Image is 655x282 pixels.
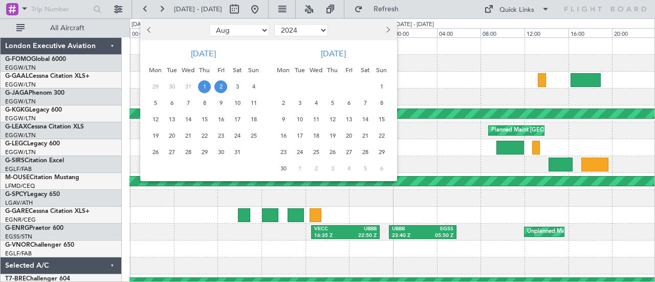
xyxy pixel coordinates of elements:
span: 15 [375,113,388,126]
span: 14 [182,113,194,126]
span: 5 [149,97,162,110]
div: 7-8-2024 [180,95,196,111]
div: 5-10-2024 [357,160,374,177]
div: Wed [180,62,196,78]
span: 6 [165,97,178,110]
div: Tue [164,62,180,78]
div: 12-9-2024 [324,111,341,127]
div: 4-9-2024 [308,95,324,111]
span: 14 [359,113,372,126]
span: 13 [342,113,355,126]
div: 18-9-2024 [308,127,324,144]
div: 30-7-2024 [164,78,180,95]
div: 31-8-2024 [229,144,246,160]
div: Mon [275,62,292,78]
span: 10 [293,113,306,126]
span: 7 [359,97,372,110]
div: Mon [147,62,164,78]
span: 1 [198,80,211,93]
span: 12 [326,113,339,126]
div: 19-9-2024 [324,127,341,144]
div: 1-8-2024 [196,78,213,95]
div: 8-8-2024 [196,95,213,111]
div: 11-8-2024 [246,95,262,111]
div: 22-8-2024 [196,127,213,144]
span: 19 [149,129,162,142]
span: 12 [149,113,162,126]
span: 16 [277,129,290,142]
div: 12-8-2024 [147,111,164,127]
div: 6-10-2024 [374,160,390,177]
div: 25-9-2024 [308,144,324,160]
div: 20-9-2024 [341,127,357,144]
div: Thu [196,62,213,78]
div: 28-9-2024 [357,144,374,160]
div: 9-9-2024 [275,111,292,127]
div: 28-8-2024 [180,144,196,160]
div: 6-9-2024 [341,95,357,111]
span: 4 [247,80,260,93]
span: 25 [310,146,322,159]
span: 4 [342,162,355,175]
span: 22 [198,129,211,142]
span: 23 [277,146,290,159]
span: 5 [326,97,339,110]
div: 15-8-2024 [196,111,213,127]
div: 15-9-2024 [374,111,390,127]
div: 16-8-2024 [213,111,229,127]
div: 26-8-2024 [147,144,164,160]
span: 2 [277,97,290,110]
span: 10 [231,97,244,110]
span: 4 [310,97,322,110]
span: 19 [326,129,339,142]
span: 30 [214,146,227,159]
div: Fri [213,62,229,78]
div: 7-9-2024 [357,95,374,111]
div: 19-8-2024 [147,127,164,144]
div: 21-8-2024 [180,127,196,144]
button: Previous month [144,22,156,38]
select: Select year [274,24,328,36]
button: Next month [382,22,393,38]
span: 18 [310,129,322,142]
div: 5-8-2024 [147,95,164,111]
div: 9-8-2024 [213,95,229,111]
div: 22-9-2024 [374,127,390,144]
div: 4-10-2024 [341,160,357,177]
div: 31-7-2024 [180,78,196,95]
span: 18 [247,113,260,126]
div: Sat [357,62,374,78]
span: 17 [231,113,244,126]
div: Sun [246,62,262,78]
div: 5-9-2024 [324,95,341,111]
div: Tue [292,62,308,78]
div: 3-9-2024 [292,95,308,111]
span: 24 [293,146,306,159]
div: 6-8-2024 [164,95,180,111]
div: Sun [374,62,390,78]
span: 9 [214,97,227,110]
span: 5 [359,162,372,175]
span: 13 [165,113,178,126]
span: 6 [375,162,388,175]
div: 29-8-2024 [196,144,213,160]
div: 29-7-2024 [147,78,164,95]
span: 1 [375,80,388,93]
span: 30 [165,80,178,93]
div: 18-8-2024 [246,111,262,127]
div: 13-8-2024 [164,111,180,127]
div: 30-9-2024 [275,160,292,177]
span: 21 [359,129,372,142]
span: 31 [231,146,244,159]
span: 21 [182,129,194,142]
div: 3-8-2024 [229,78,246,95]
div: 1-10-2024 [292,160,308,177]
div: 26-9-2024 [324,144,341,160]
div: 14-9-2024 [357,111,374,127]
span: 31 [182,80,194,93]
span: 3 [293,97,306,110]
span: 29 [198,146,211,159]
div: 25-8-2024 [246,127,262,144]
div: 11-9-2024 [308,111,324,127]
span: 11 [247,97,260,110]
